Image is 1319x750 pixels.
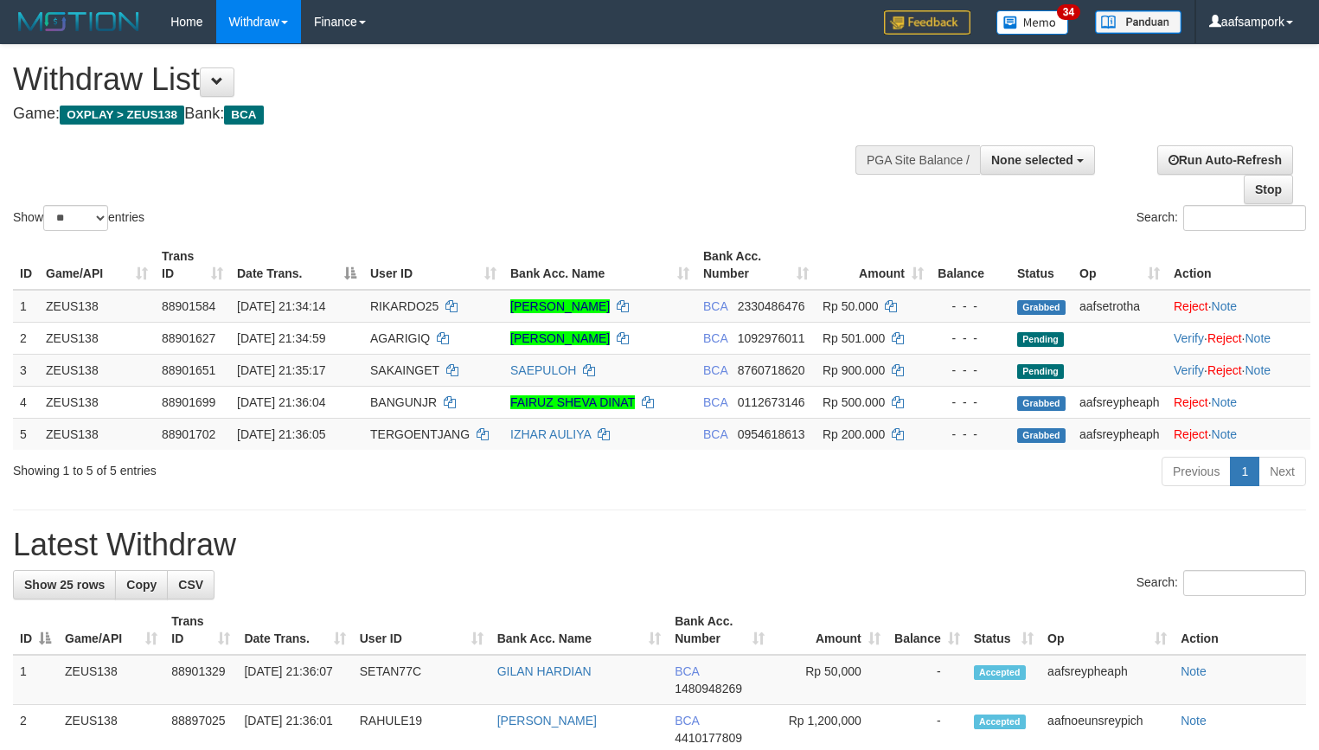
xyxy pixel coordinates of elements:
[370,427,470,441] span: TERGOENTJANG
[1072,418,1167,450] td: aafsreypheaph
[823,331,885,345] span: Rp 501.000
[1072,240,1167,290] th: Op: activate to sort column ascending
[39,386,155,418] td: ZEUS138
[1010,240,1072,290] th: Status
[931,240,1010,290] th: Balance
[938,330,1003,347] div: - - -
[237,299,325,313] span: [DATE] 21:34:14
[938,298,1003,315] div: - - -
[13,386,39,418] td: 4
[39,354,155,386] td: ZEUS138
[43,205,108,231] select: Showentries
[1212,427,1238,441] a: Note
[980,145,1095,175] button: None selected
[370,363,439,377] span: SAKAINGET
[58,606,164,655] th: Game/API: activate to sort column ascending
[155,240,230,290] th: Trans ID: activate to sort column ascending
[703,363,727,377] span: BCA
[1157,145,1293,175] a: Run Auto-Refresh
[1181,664,1207,678] a: Note
[162,427,215,441] span: 88901702
[738,331,805,345] span: Copy 1092976011 to clipboard
[738,427,805,441] span: Copy 0954618613 to clipboard
[823,363,885,377] span: Rp 900.000
[510,427,591,441] a: IZHAR AULIYA
[13,455,536,479] div: Showing 1 to 5 of 5 entries
[1162,457,1231,486] a: Previous
[1017,332,1064,347] span: Pending
[1207,363,1242,377] a: Reject
[237,655,352,705] td: [DATE] 21:36:07
[1167,290,1310,323] td: ·
[13,528,1306,562] h1: Latest Withdraw
[1181,714,1207,728] a: Note
[1017,396,1066,411] span: Grabbed
[13,655,58,705] td: 1
[1057,4,1080,20] span: 34
[13,240,39,290] th: ID
[1040,655,1174,705] td: aafsreypheaph
[1245,331,1271,345] a: Note
[855,145,980,175] div: PGA Site Balance /
[1137,205,1306,231] label: Search:
[738,395,805,409] span: Copy 0112673146 to clipboard
[1212,395,1238,409] a: Note
[503,240,696,290] th: Bank Acc. Name: activate to sort column ascending
[1167,418,1310,450] td: ·
[13,9,144,35] img: MOTION_logo.png
[1212,299,1238,313] a: Note
[884,10,970,35] img: Feedback.jpg
[1245,363,1271,377] a: Note
[13,322,39,354] td: 2
[1183,205,1306,231] input: Search:
[675,731,742,745] span: Copy 4410177809 to clipboard
[1244,175,1293,204] a: Stop
[370,331,430,345] span: AGARIGIQ
[490,606,668,655] th: Bank Acc. Name: activate to sort column ascending
[363,240,503,290] th: User ID: activate to sort column ascending
[162,331,215,345] span: 88901627
[237,395,325,409] span: [DATE] 21:36:04
[1174,606,1306,655] th: Action
[1167,354,1310,386] td: · ·
[738,363,805,377] span: Copy 8760718620 to clipboard
[224,106,263,125] span: BCA
[1072,290,1167,323] td: aafsetrotha
[13,62,862,97] h1: Withdraw List
[738,299,805,313] span: Copy 2330486476 to clipboard
[974,715,1026,729] span: Accepted
[353,606,490,655] th: User ID: activate to sort column ascending
[996,10,1069,35] img: Button%20Memo.svg
[1183,570,1306,596] input: Search:
[126,578,157,592] span: Copy
[39,290,155,323] td: ZEUS138
[938,362,1003,379] div: - - -
[39,322,155,354] td: ZEUS138
[703,331,727,345] span: BCA
[164,655,237,705] td: 88901329
[1174,331,1204,345] a: Verify
[58,655,164,705] td: ZEUS138
[1017,364,1064,379] span: Pending
[510,299,610,313] a: [PERSON_NAME]
[178,578,203,592] span: CSV
[675,664,699,678] span: BCA
[237,363,325,377] span: [DATE] 21:35:17
[162,363,215,377] span: 88901651
[887,606,967,655] th: Balance: activate to sort column ascending
[1137,570,1306,596] label: Search:
[164,606,237,655] th: Trans ID: activate to sort column ascending
[772,606,887,655] th: Amount: activate to sort column ascending
[675,714,699,728] span: BCA
[24,578,105,592] span: Show 25 rows
[162,299,215,313] span: 88901584
[115,570,168,599] a: Copy
[13,570,116,599] a: Show 25 rows
[938,426,1003,443] div: - - -
[668,606,771,655] th: Bank Acc. Number: activate to sort column ascending
[13,106,862,123] h4: Game: Bank:
[13,418,39,450] td: 5
[675,682,742,696] span: Copy 1480948269 to clipboard
[696,240,816,290] th: Bank Acc. Number: activate to sort column ascending
[13,290,39,323] td: 1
